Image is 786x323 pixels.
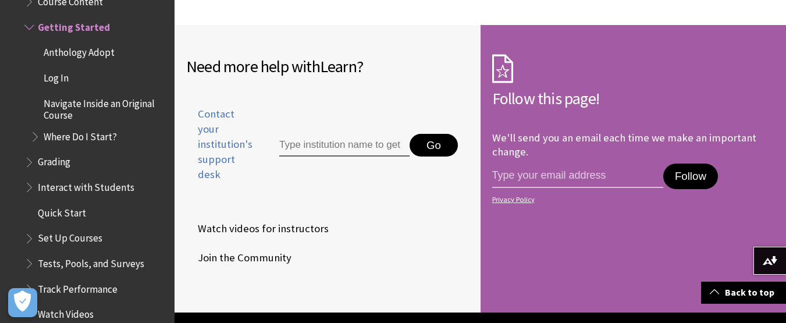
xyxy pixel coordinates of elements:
span: Watch Videos [38,305,94,321]
span: Learn [320,56,357,77]
img: Subscription Icon [492,54,513,83]
button: Follow [663,164,718,189]
span: Contact your institution's support desk [186,107,252,183]
span: Tests, Pools, and Surveys [38,254,144,269]
span: Getting Started [38,17,110,33]
a: Privacy Policy [492,196,771,204]
p: We'll send you an email each time we make an important change. [492,131,756,158]
span: Set Up Courses [38,229,102,244]
input: Type institution name to get support [279,134,410,157]
a: Back to top [701,282,786,303]
span: Grading [38,152,70,168]
a: Contact your institution's support desk [186,107,252,197]
button: Go [410,134,458,157]
button: Apri preferenze [8,288,37,317]
span: Navigate Inside an Original Course [44,94,166,121]
span: Watch videos for instructors [186,220,329,237]
a: Join the Community [186,249,294,267]
a: Watch videos for instructors [186,220,331,237]
span: Interact with Students [38,178,134,193]
span: Track Performance [38,279,118,295]
h2: Follow this page! [492,86,775,111]
h2: Need more help with ? [186,54,469,79]
span: Quick Start [38,203,86,219]
span: Log In [44,68,69,84]
span: Join the Community [186,249,291,267]
span: Where Do I Start? [44,127,117,143]
span: Anthology Adopt [44,43,115,59]
input: email address [492,164,663,188]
